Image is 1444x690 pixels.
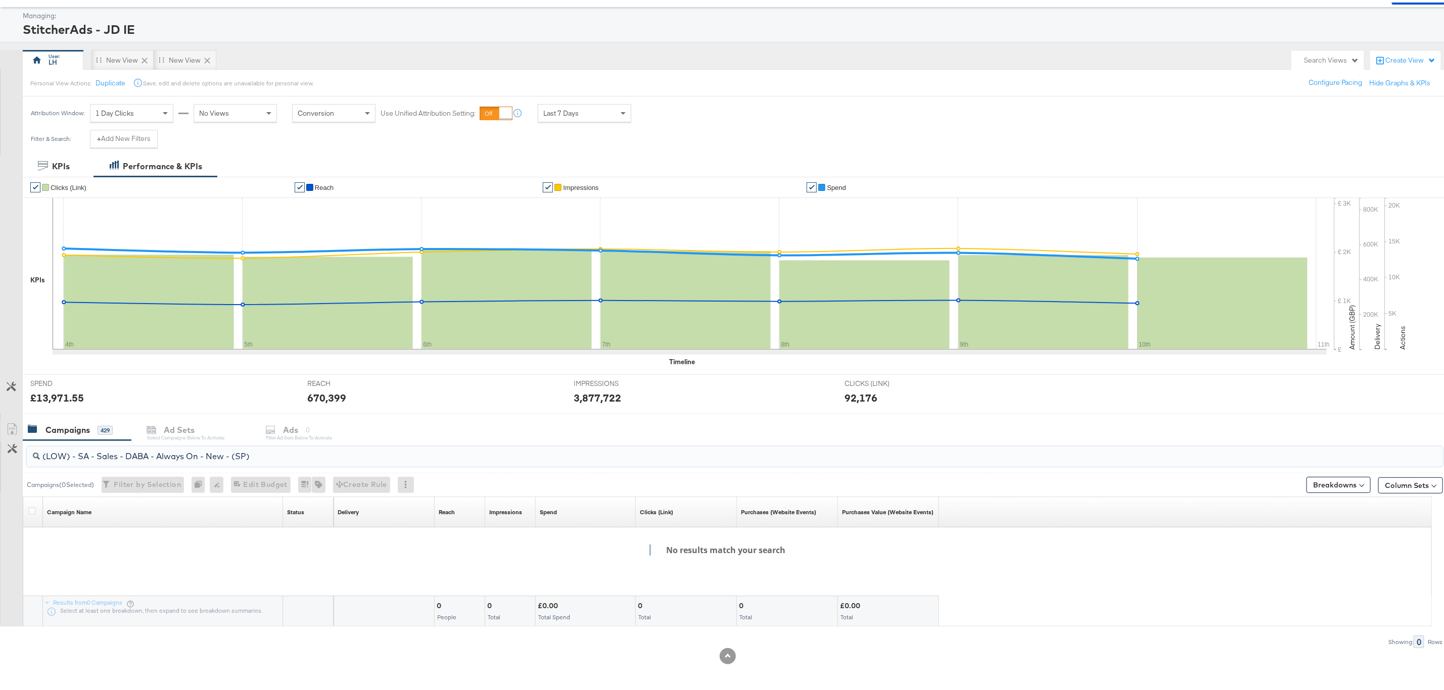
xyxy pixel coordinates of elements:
[845,388,877,403] div: 92,176
[807,180,817,190] a: ✔
[298,106,334,115] span: Conversion
[30,376,106,386] span: SPEND
[338,506,359,514] div: Delivery
[1373,321,1382,347] text: Delivery
[1347,303,1357,347] text: Amount (GBP)
[842,506,934,514] div: Purchases Value (Website Events)
[30,107,85,114] div: Attribution Window:
[827,181,846,189] span: Spend
[670,355,695,364] div: Timeline
[640,506,673,514] div: Clicks (Link)
[1398,323,1407,347] text: Actions
[640,506,673,514] a: The number of clicks on links appearing on your ad or Page that direct people to your sites off F...
[1307,474,1371,490] button: Breakdowns
[1304,53,1359,63] div: Search Views
[1369,76,1430,85] button: Hide Graphs & KPIs
[27,478,94,487] div: Campaigns ( 0 Selected)
[1388,636,1414,643] div: Showing:
[51,181,86,189] span: Clicks (Link)
[96,106,134,115] span: 1 Day Clicks
[489,506,522,514] div: Impressions
[307,388,346,403] div: 670,399
[199,106,229,115] span: No Views
[52,158,70,170] div: KPIs
[741,506,816,514] a: The number of times a purchase was made tracked by your Custom Audience pixel on your website aft...
[574,376,650,386] span: IMPRESSIONS
[1427,636,1443,643] div: Rows
[439,506,455,514] div: Reach
[40,440,1309,460] input: Search Campaigns by Name, ID or Objective
[842,506,934,514] a: The total value of the purchase actions tracked by your Custom Audience pixel on your website aft...
[30,77,91,85] div: Personal View Actions:
[540,506,557,514] div: Spend
[23,9,1443,18] div: Managing:
[98,423,113,432] div: 429
[287,506,304,514] a: Shows the current state of your Ad Campaign.
[574,388,622,403] div: 3,877,722
[338,506,359,514] a: Reflects the ability of your Ad Campaign to achieve delivery based on ad states, schedule and bud...
[287,506,304,514] div: Status
[563,181,598,189] span: Impressions
[23,18,1443,35] div: StitcherAds - JD IE
[30,273,45,282] div: KPIs
[96,55,102,60] div: Drag to reorder tab
[96,76,125,85] button: Duplicate
[47,506,91,514] div: Campaign Name
[489,506,522,514] a: The number of times your ad was served. On mobile apps an ad is counted as served the first time ...
[143,77,313,85] div: Save, edit and delete options are unavailable for personal view.
[97,131,101,141] strong: +
[47,506,91,514] a: Your campaign name.
[169,53,201,63] div: New View
[192,474,210,490] div: 0
[1414,633,1424,646] div: 0
[45,422,90,433] div: Campaigns
[30,388,84,403] div: £13,971.55
[741,506,816,514] div: Purchases (Website Events)
[1385,53,1436,63] div: Create View
[845,376,920,386] span: CLICKS (LINK)
[649,542,794,553] h4: No results match your search
[30,180,40,190] a: ✔
[543,106,579,115] span: Last 7 Days
[307,376,383,386] span: REACH
[439,506,455,514] a: The number of people your ad was served to.
[543,180,553,190] a: ✔
[315,181,334,189] span: Reach
[381,106,476,116] label: Use Unified Attribution Setting:
[1378,475,1443,491] button: Column Sets
[106,53,138,63] div: New View
[30,133,71,140] div: Filter & Search:
[49,55,57,65] div: LH
[540,506,557,514] a: The total amount spent to date.
[295,180,305,190] a: ✔
[90,127,158,145] button: +Add New Filters
[1301,71,1369,89] button: Configure Pacing
[123,158,202,170] div: Performance & KPIs
[159,55,164,60] div: Drag to reorder tab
